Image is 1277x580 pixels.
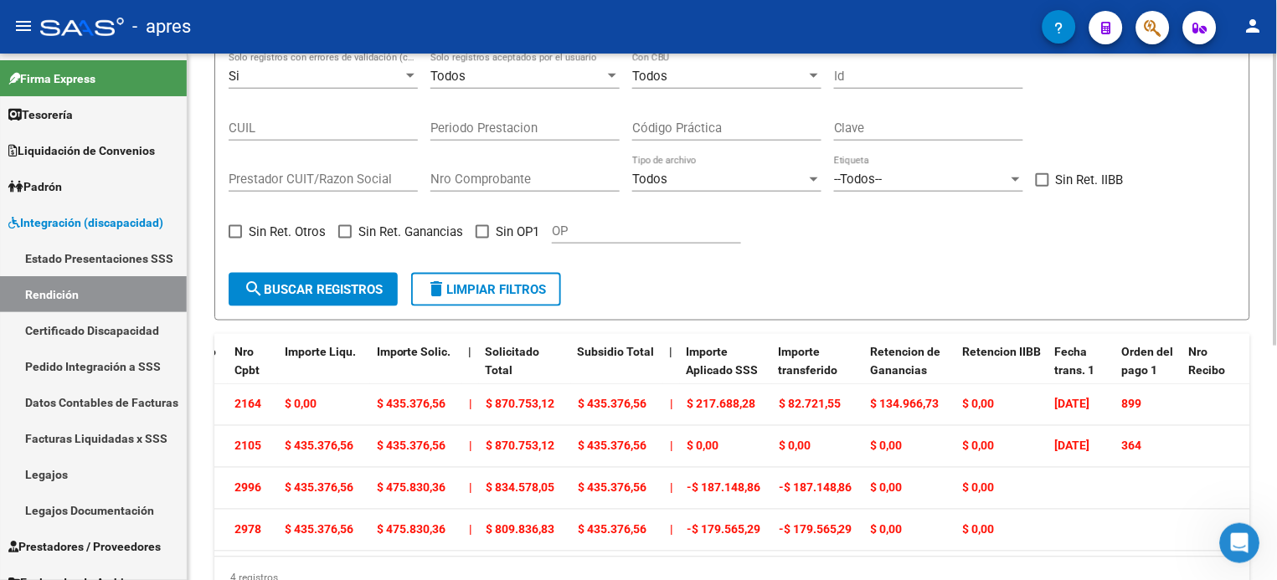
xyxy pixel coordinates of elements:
span: Si [229,69,239,84]
datatable-header-cell: Retencion IIBB [956,334,1048,408]
div: Hola, buenos dias [203,124,308,141]
span: Liquidación de Convenios [8,141,155,160]
span: Sin Ret. Otros [249,222,326,242]
span: Retencion de Ganancias [871,345,941,377]
span: Nro Recibo [1189,345,1226,377]
span: $ 82.721,55 [779,398,841,411]
div: sigo con mi inquietud, luego de modificar me da el mismo error [74,162,308,195]
button: Inicio [292,7,324,38]
span: $ 0,00 [285,398,317,411]
span: | [670,398,673,411]
datatable-header-cell: Solicitado Total [479,334,571,408]
iframe: Intercom live chat [1220,523,1260,563]
span: Limpiar filtros [426,282,546,297]
datatable-header-cell: Importe transferido [772,334,864,408]
span: $ 435.376,56 [578,439,646,453]
mat-icon: menu [13,16,33,36]
span: [DATE] [1055,439,1090,453]
span: 2105 [234,439,261,453]
span: $ 217.688,28 [687,398,755,411]
datatable-header-cell: Fecha trans. 1 [1048,334,1115,408]
div: Hola, buenos dias [190,114,322,151]
span: [DATE] [1055,398,1090,411]
button: go back [11,7,43,38]
span: Importe Solic. [377,345,451,358]
span: 2164 [234,398,261,411]
datatable-header-cell: Importe Aplicado SSS [680,334,772,408]
span: Importe Liqu. [285,345,356,358]
span: $ 475.830,36 [377,481,445,495]
div: Dayle dice… [13,114,322,152]
button: Selector de gif [53,452,66,465]
span: Importe Aplicado SSS [687,345,759,377]
span: Punto de V. [184,345,216,377]
span: $ 809.836,83 [486,523,554,536]
span: Sin Ret. IIBB [1056,170,1124,190]
span: -$ 179.565,29 [687,523,760,536]
span: Todos [632,69,667,84]
button: Selector de emoji [26,452,39,465]
span: Buscar registros [244,282,383,297]
datatable-header-cell: | [663,334,680,408]
span: Todos [430,69,466,84]
span: $ 0,00 [871,523,903,536]
span: Prestadores / Proveedores [8,537,161,556]
div: Dayle dice… [13,291,322,364]
span: | [469,439,472,453]
datatable-header-cell: Importe Solic. [370,334,462,408]
span: $ 435.376,56 [377,398,445,411]
span: Fecha trans. 1 [1055,345,1095,377]
datatable-header-cell: Nro Cpbt [228,334,278,408]
span: $ 134.966,73 [871,398,940,411]
span: $ 435.376,56 [285,481,353,495]
span: Tesorería [8,105,73,124]
span: Retencion IIBB [963,345,1042,358]
span: $ 0,00 [687,439,718,453]
span: $ 435.376,56 [578,523,646,536]
span: | [469,345,472,358]
datatable-header-cell: Nro Recibo [1182,334,1249,408]
span: $ 435.376,56 [377,439,445,453]
span: $ 435.376,56 [578,481,646,495]
span: | [469,523,472,536]
span: $ 834.578,05 [486,481,554,495]
span: $ 0,00 [963,523,995,536]
span: $ 435.376,56 [578,398,646,411]
span: $ 870.753,12 [486,439,554,453]
span: $ 0,00 [963,481,995,495]
span: $ 435.376,56 [285,439,353,453]
span: | [469,481,472,495]
span: $ 870.753,12 [486,398,554,411]
datatable-header-cell: Orden del pago 1 [1115,334,1182,408]
span: Sin OP1 [496,222,539,242]
button: Adjuntar un archivo [80,452,93,465]
span: 364 [1122,439,1142,453]
span: $ 0,00 [871,439,903,453]
span: -$ 187.148,86 [779,481,852,495]
div: Dayle dice… [13,152,322,207]
span: 899 [1122,398,1142,411]
div: auque me dice que la modificacion esta aceptada [74,301,308,334]
span: $ 0,00 [779,439,811,453]
span: Sin Ret. Ganancias [358,222,463,242]
span: $ 0,00 [871,481,903,495]
div: Dayle dice… [13,207,322,292]
mat-icon: person [1244,16,1264,36]
button: Buscar registros [229,273,398,306]
span: Subsidio Total [578,345,655,358]
span: Todos [632,172,667,187]
textarea: Escribe un mensaje... [14,417,321,445]
datatable-header-cell: | [462,334,479,408]
span: -$ 179.565,29 [779,523,852,536]
span: - apres [132,8,191,45]
span: $ 0,00 [963,398,995,411]
span: | [670,523,673,536]
span: | [670,439,673,453]
span: $ 475.830,36 [377,523,445,536]
span: -$ 187.148,86 [687,481,760,495]
span: Padrón [8,177,62,196]
datatable-header-cell: Importe Liqu. [278,334,370,408]
mat-icon: search [244,279,264,299]
datatable-header-cell: Subsidio Total [571,334,663,408]
span: $ 0,00 [963,439,995,453]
